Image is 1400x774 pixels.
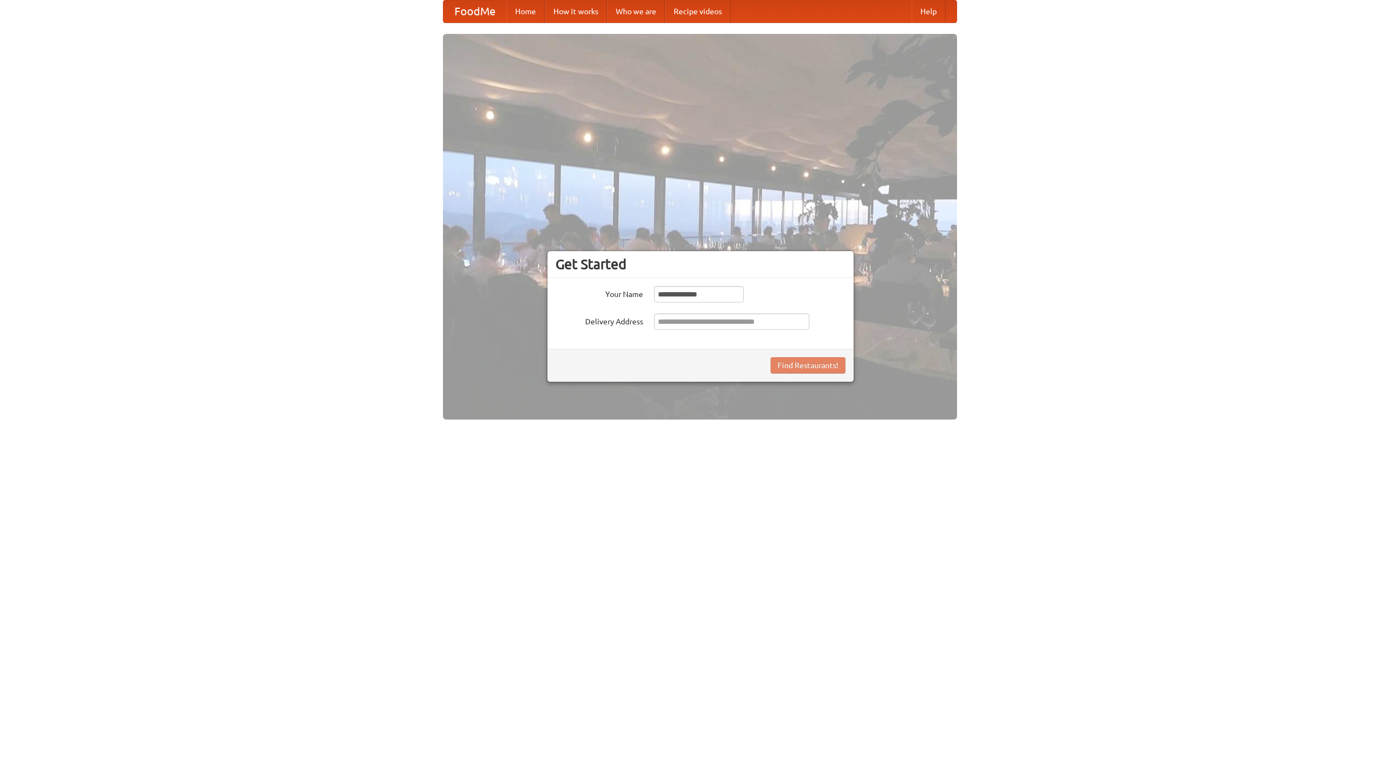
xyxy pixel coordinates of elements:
a: Who we are [607,1,665,22]
a: Home [506,1,545,22]
label: Your Name [556,286,643,300]
a: Help [912,1,946,22]
label: Delivery Address [556,313,643,327]
a: How it works [545,1,607,22]
h3: Get Started [556,256,845,272]
a: Recipe videos [665,1,731,22]
a: FoodMe [444,1,506,22]
button: Find Restaurants! [771,357,845,374]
